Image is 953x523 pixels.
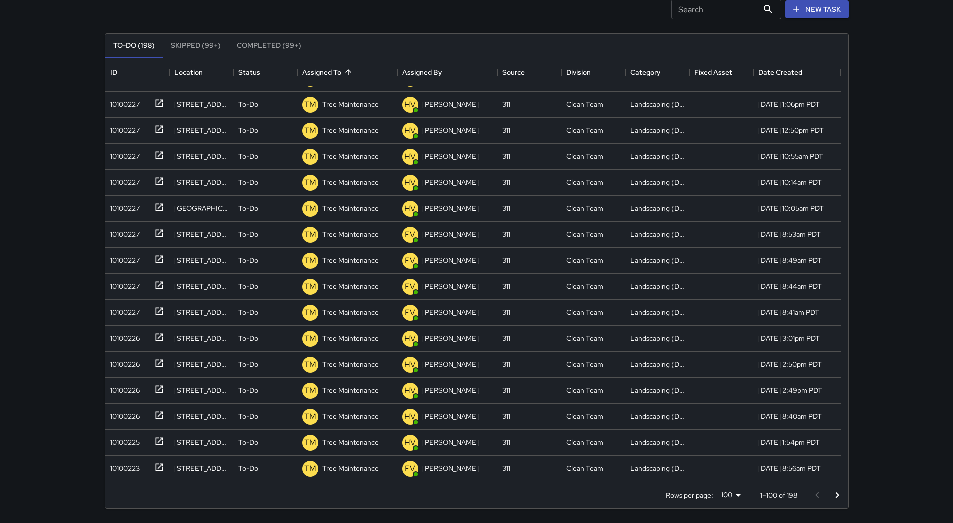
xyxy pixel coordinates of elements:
[233,58,297,86] div: Status
[758,177,822,187] div: 7/18/2025, 10:14am PDT
[169,58,233,86] div: Location
[302,58,341,86] div: Assigned To
[502,385,510,395] div: 311
[238,385,258,395] p: To-Do
[174,177,228,187] div: 1045 Mission Street
[422,385,479,395] p: [PERSON_NAME]
[304,359,316,371] p: TM
[304,151,316,163] p: TM
[502,255,510,265] div: 311
[502,437,510,447] div: 311
[497,58,561,86] div: Source
[404,437,416,449] p: HV
[106,407,140,421] div: 10100226
[566,463,603,473] div: Clean Team
[502,58,525,86] div: Source
[630,255,684,265] div: Landscaping (DG & Weeds)
[322,307,379,317] p: Tree Maintenance
[404,177,416,189] p: HV
[502,307,510,317] div: 311
[238,151,258,161] p: To-Do
[625,58,689,86] div: Category
[174,255,228,265] div: 1340 Mission Street
[304,125,316,137] p: TM
[502,333,510,343] div: 311
[422,307,479,317] p: [PERSON_NAME]
[174,333,228,343] div: 1066 Mission Street
[304,307,316,319] p: TM
[106,459,140,473] div: 10100223
[404,151,416,163] p: HV
[717,488,744,502] div: 100
[404,125,416,137] p: HV
[758,385,822,395] div: 7/16/2025, 2:49pm PDT
[174,151,228,161] div: 1125 Mission Street
[502,177,510,187] div: 311
[238,411,258,421] p: To-Do
[174,385,228,395] div: 160 6th Street
[405,255,415,267] p: EV
[238,203,258,213] p: To-Do
[502,411,510,421] div: 311
[630,229,684,239] div: Landscaping (DG & Weeds)
[566,307,603,317] div: Clean Team
[630,151,684,161] div: Landscaping (DG & Weeds)
[404,203,416,215] p: HV
[105,34,163,58] button: To-Do (198)
[630,333,684,343] div: Landscaping (DG & Weeds)
[405,229,415,241] p: EV
[304,333,316,345] p: TM
[758,333,820,343] div: 7/16/2025, 3:01pm PDT
[422,177,479,187] p: [PERSON_NAME]
[758,255,822,265] div: 7/18/2025, 8:49am PDT
[502,463,510,473] div: 311
[322,359,379,369] p: Tree Maintenance
[630,307,684,317] div: Landscaping (DG & Weeds)
[163,34,229,58] button: Skipped (99+)
[238,229,258,239] p: To-Do
[238,359,258,369] p: To-Do
[174,411,228,421] div: 108 9th Street
[561,58,625,86] div: Division
[422,229,479,239] p: [PERSON_NAME]
[422,333,479,343] p: [PERSON_NAME]
[322,255,379,265] p: Tree Maintenance
[322,411,379,421] p: Tree Maintenance
[566,333,603,343] div: Clean Team
[566,203,603,213] div: Clean Team
[566,385,603,395] div: Clean Team
[758,99,820,109] div: 7/18/2025, 1:06pm PDT
[566,359,603,369] div: Clean Team
[630,463,684,473] div: Landscaping (DG & Weeds)
[238,58,260,86] div: Status
[630,281,684,291] div: Landscaping (DG & Weeds)
[304,203,316,215] p: TM
[238,177,258,187] p: To-Do
[174,281,228,291] div: 1398 Mission Street
[566,437,603,447] div: Clean Team
[322,437,379,447] p: Tree Maintenance
[106,329,140,343] div: 10100226
[404,385,416,397] p: HV
[758,58,802,86] div: Date Created
[341,65,355,79] button: Sort
[404,99,416,111] p: HV
[322,125,379,135] p: Tree Maintenance
[238,255,258,265] p: To-Do
[174,99,228,109] div: 539 Minna Street
[304,177,316,189] p: TM
[630,58,660,86] div: Category
[630,125,684,135] div: Landscaping (DG & Weeds)
[566,281,603,291] div: Clean Team
[566,151,603,161] div: Clean Team
[566,177,603,187] div: Clean Team
[566,411,603,421] div: Clean Team
[229,34,309,58] button: Completed (99+)
[322,385,379,395] p: Tree Maintenance
[758,463,821,473] div: 7/11/2025, 8:56am PDT
[238,333,258,343] p: To-Do
[630,411,684,421] div: Landscaping (DG & Weeds)
[758,125,824,135] div: 7/18/2025, 12:50pm PDT
[566,255,603,265] div: Clean Team
[630,385,684,395] div: Landscaping (DG & Weeds)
